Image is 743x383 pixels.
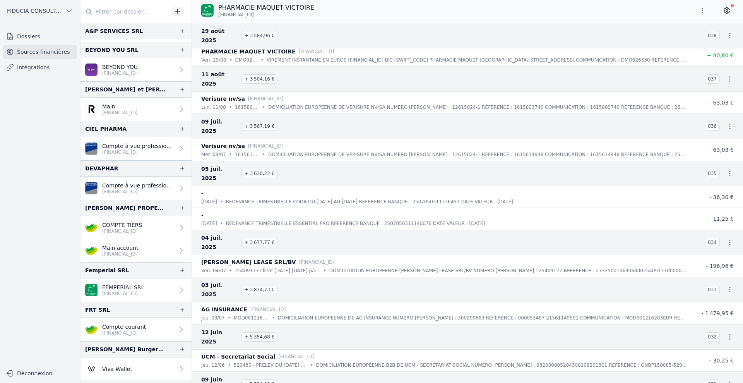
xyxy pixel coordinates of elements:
span: - 63,03 € [709,100,734,106]
img: crelan.png [85,222,98,234]
p: FEMPERIAL SRL [102,283,144,291]
div: • [229,267,232,275]
div: [PERSON_NAME] PROPERTIES SRL [85,203,167,213]
p: DOMICILIATION EUROPEENNE B2B DE UCM - SECRETARIAT SOCIAL NUMERO [PERSON_NAME] : 93200000520430010... [316,361,687,369]
p: [FINANCIAL_ID] [102,228,142,234]
div: CIEL PHARMA [85,124,127,134]
span: 12 juin 2025 [201,328,238,346]
span: - 30,25 € [709,357,734,364]
a: Dossiers [3,29,77,43]
p: [PERSON_NAME] LEASE SRL/BV [201,258,296,267]
p: Main account [102,244,139,252]
img: VAN_BREDA_JVBABE22XXX.png [85,143,98,155]
p: COMPTE TIERS [102,221,142,229]
span: + 5 354,68 € [241,332,277,342]
p: [FINANCIAL_ID] [248,95,284,103]
p: AG INSURANCE [201,305,247,314]
div: DEVAPHAR [85,164,118,173]
a: Main account [FINANCIAL_ID] [80,239,192,262]
a: Viva Wallet [80,357,192,380]
p: BEYOND YOU [102,63,138,71]
p: UCM - Secretariat Social [201,352,275,361]
p: [DATE] [201,198,217,206]
div: • [272,314,275,322]
p: MOD001216203EUR [234,314,269,322]
span: - 63,03 € [709,147,734,153]
p: ven. 04/07 [201,267,226,275]
span: - 196,96 € [706,263,734,269]
span: + 3 584,96 € [241,31,277,40]
a: Intégrations [3,60,77,74]
img: BNP_BE_BUSINESS_GEBABEBB.png [85,284,98,296]
p: - [201,210,204,220]
a: COMPTE TIERS [FINANCIAL_ID] [80,216,192,239]
div: • [229,56,232,64]
p: 520430 - PRELEV DU [DATE] - DETAIL VOIR PRENOTIFICATION [234,361,307,369]
p: PHARMACIE MAQUET VICTOIRE [218,3,314,12]
p: mer. 09/07 [201,151,226,158]
span: + 3 504,16 € [241,74,277,84]
span: - 11,25 € [709,216,734,222]
span: 034 [705,238,720,247]
span: 04 juil. 2025 [201,233,238,252]
p: Compte à vue professionnel [102,182,175,189]
div: [PERSON_NAME] et [PERSON_NAME] [85,85,167,94]
span: + 80,80 € [707,52,734,58]
p: DOMICILIATION EUROPEENNE DE AG INSURANCE NUMERO [PERSON_NAME] : 300290663 REFERENCE : 000053487 2... [278,314,687,322]
div: • [262,103,265,111]
div: • [228,361,231,369]
span: 05 juil. 2025 [201,164,238,183]
p: [FINANCIAL_ID] [102,251,139,257]
p: [FINANCIAL_ID] [102,290,144,297]
div: FRT SRL [85,305,110,314]
img: BEOBANK_CTBKBEBX.png [85,64,98,76]
p: DMO026330 [235,56,258,64]
p: jeu. 12/06 [201,361,225,369]
p: Verisure nv/sa [201,141,245,151]
div: A&P SERVICES SRL [85,26,143,36]
input: Filtrer par dossier... [80,5,169,19]
p: REDEVANCE TRIMESTRIELLE CODA DU [DATE] AU [DATE] REFERENCE BANQUE : 2507050311336453 DATE VALEUR ... [226,198,513,206]
span: 036 [705,122,720,131]
span: 11 août 2025 [201,70,238,88]
span: + 3 677,77 € [241,238,277,247]
img: VAN_BREDA_JVBABE22XXX.png [85,182,98,194]
p: ven. 29/08 [201,56,226,64]
p: DOMICILIATION EUROPEENNE DE VERISURE NV/SA NUMERO [PERSON_NAME] : 12615024-1 REFERENCE : 16156149... [268,151,687,158]
button: Déconnexion [3,367,77,380]
p: [FINANCIAL_ID] [278,353,314,361]
span: 29 août 2025 [201,26,238,45]
img: Viva-Wallet.webp [85,362,98,375]
p: [FINANCIAL_ID] [102,330,146,336]
span: - 36,30 € [709,194,734,200]
span: 037 [705,74,720,84]
a: Main [FINANCIAL_ID] [80,98,192,121]
p: [FINANCIAL_ID] [102,189,175,195]
div: • [228,314,231,322]
span: + 3 874,73 € [241,285,277,294]
p: 25409177 client [DATE]-[DATE] paiement 0000169461 brut 196,96 net 34,18 [235,267,320,275]
a: Compte courant [FINANCIAL_ID] [80,318,192,341]
div: • [261,56,264,64]
p: lun. 11/08 [201,103,226,111]
div: • [229,103,232,111]
p: DOMICILIATION EUROPEENNE [PERSON_NAME] LEASE SRL/BV NUMERO [PERSON_NAME] : 25409177 REFERENCE : 2... [329,267,687,275]
img: crelan.png [85,244,98,257]
p: PHARMACIE MAQUET VICTOIRE [201,47,296,56]
p: DOMICILIATION EUROPEENNE DE VERISURE NV/SA NUMERO [PERSON_NAME] : 12615024-1 REFERENCE : 16158037... [268,103,687,111]
div: • [229,151,232,158]
img: crelan.png [85,323,98,336]
span: 035 [705,169,720,178]
img: revolut.png [85,103,98,115]
span: 03 juil. 2025 [201,280,238,299]
button: FIDUCIA CONSULTING SRL [3,5,77,17]
p: [FINANCIAL_ID] [299,258,335,266]
p: 1615803740 [235,103,259,111]
p: VIREMENT INSTANTANE EN EUROS [FINANCIAL_ID] BIC [SWIFT_CODE] PHARMACIE MAQUET [GEOGRAPHIC_DATA][S... [267,56,687,64]
img: BNP_BE_BUSINESS_GEBABEBB.png [201,4,214,17]
p: - [201,189,204,198]
span: - 1 479,95 € [701,310,734,316]
p: 1615614948 [235,151,259,158]
div: [PERSON_NAME] Burgers BV [85,345,167,354]
p: [FINANCIAL_ID] [250,306,286,313]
